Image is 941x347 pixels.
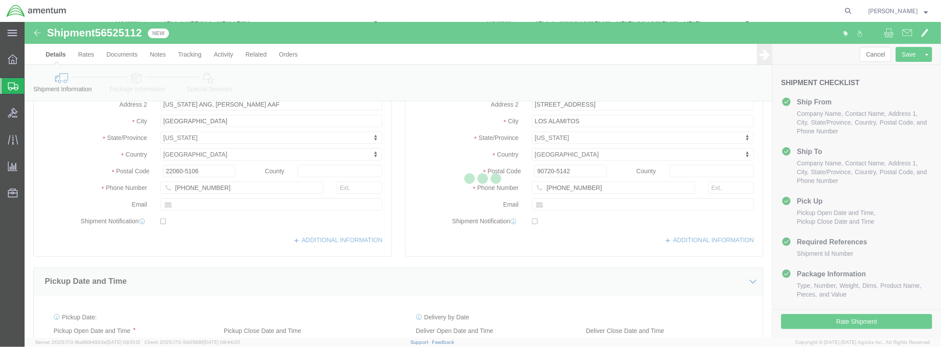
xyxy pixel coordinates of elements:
span: [DATE] 08:44:20 [203,340,240,345]
span: Client: 2025.17.0-5dd568f [144,340,240,345]
span: [DATE] 09:51:12 [106,340,140,345]
button: [PERSON_NAME] [868,6,929,16]
img: logo [6,4,67,18]
span: Server: 2025.17.0-16a969492de [35,340,140,345]
span: Copyright © [DATE]-[DATE] Agistix Inc., All Rights Reserved [795,339,930,346]
span: James Lewis [868,6,918,16]
a: Support [410,340,432,345]
a: Feedback [432,340,455,345]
